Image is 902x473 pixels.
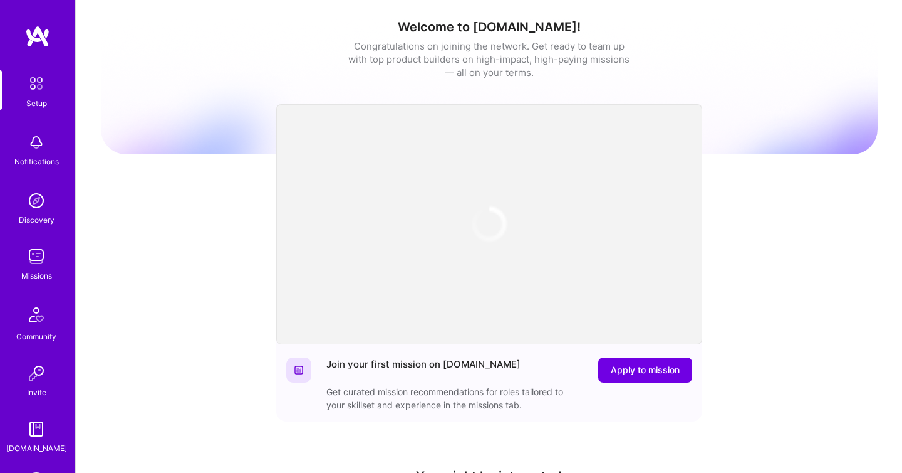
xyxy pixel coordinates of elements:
[101,19,878,35] h1: Welcome to [DOMAIN_NAME]!
[21,269,52,282] div: Missions
[21,300,51,330] img: Community
[348,40,630,79] div: Congratulations on joining the network. Get ready to team up with top product builders on high-im...
[19,213,54,226] div: Discovery
[24,244,49,269] img: teamwork
[14,155,59,168] div: Notifications
[27,386,46,399] div: Invite
[16,330,56,343] div: Community
[26,97,47,110] div: Setup
[24,130,49,155] img: bell
[6,442,67,455] div: [DOMAIN_NAME]
[464,199,514,249] img: loading
[25,25,50,48] img: logo
[24,417,49,442] img: guide book
[276,104,702,344] iframe: video
[23,70,49,97] img: setup
[24,361,49,386] img: Invite
[24,188,49,213] img: discovery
